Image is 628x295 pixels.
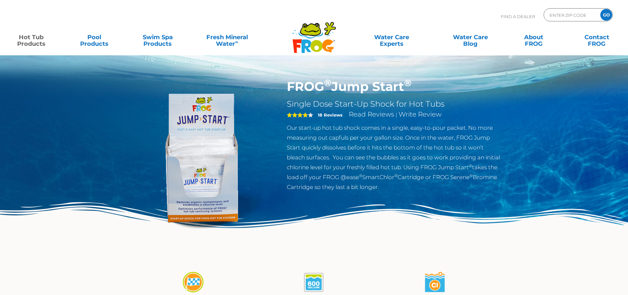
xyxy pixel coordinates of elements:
[572,31,621,44] a: ContactFROG
[126,79,277,230] img: jump-start.png
[133,31,182,44] a: Swim SpaProducts
[287,99,502,109] h2: Single Dose Start-Up Shock for Hot Tubs
[509,31,558,44] a: AboutFROG
[287,79,502,94] h1: FROG Jump Start
[404,77,411,89] sup: ®
[423,271,446,294] img: jumpstart-03
[235,39,238,44] sup: ∞
[359,173,362,178] sup: ®
[196,31,258,44] a: Fresh MineralWater∞
[469,163,472,168] sup: ®
[469,173,473,178] sup: ®
[289,13,340,53] img: Frog Products Logo
[600,9,612,21] input: GO
[446,31,495,44] a: Water CareBlog
[324,77,331,89] sup: ®
[396,112,397,118] span: |
[349,110,394,118] a: Read Reviews
[352,31,432,44] a: Water CareExperts
[302,271,325,294] img: jumpstart-02
[501,8,535,25] p: Find A Dealer
[70,31,119,44] a: PoolProducts
[287,112,308,118] span: 4
[394,173,398,178] sup: ®
[287,123,502,192] p: Our start-up hot tub shock comes in a single, easy-to-pour packet. No more measuring out capfuls ...
[399,110,441,118] a: Write Review
[182,271,205,294] img: jumpstart-01
[318,112,343,118] strong: 18 Reviews
[7,31,56,44] a: Hot TubProducts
